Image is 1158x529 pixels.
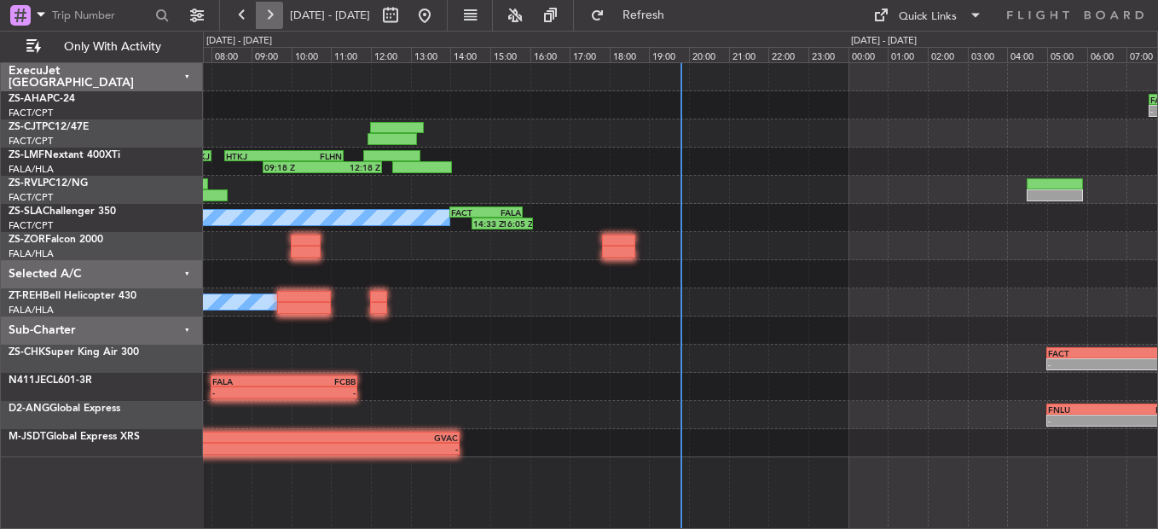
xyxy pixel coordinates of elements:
a: ZS-RVLPC12/NG [9,178,88,189]
div: 17:00 [570,47,610,62]
div: 16:00 [530,47,570,62]
a: ZS-CHKSuper King Air 300 [9,347,139,358]
a: N411JECL601-3R [9,375,92,386]
div: 23:00 [808,47,848,62]
div: FALA [212,376,284,387]
div: 15:00 [490,47,530,62]
a: ZS-SLAChallenger 350 [9,206,116,217]
div: GVAC [296,433,459,443]
div: 14:00 [450,47,490,62]
div: [DATE] - [DATE] [851,34,917,49]
div: - [1048,416,1112,426]
a: FACT/CPT [9,191,53,204]
span: M-JSDT [9,432,46,442]
a: FACT/CPT [9,219,53,232]
div: 20:00 [689,47,729,62]
a: ZS-ZORFalcon 2000 [9,235,103,245]
a: FALA/HLA [9,163,54,176]
a: ZT-REHBell Helicopter 430 [9,291,136,301]
div: 13:00 [411,47,451,62]
span: D2-ANG [9,404,49,414]
a: FACT/CPT [9,135,53,148]
div: 18:00 [610,47,650,62]
div: 09:00 [252,47,292,62]
div: 11:00 [331,47,371,62]
div: - [1048,359,1116,369]
div: FACT [133,433,296,443]
div: FNLU [1048,404,1112,415]
span: ZS-CJT [9,122,42,132]
div: 09:18 Z [264,162,322,172]
div: 04:00 [1007,47,1047,62]
div: - [133,444,296,454]
div: 02:00 [928,47,968,62]
div: 12:00 [371,47,411,62]
div: FACT [451,207,486,218]
span: ZS-SLA [9,206,43,217]
div: 03:00 [968,47,1008,62]
div: 19:00 [649,47,689,62]
a: FALA/HLA [9,247,54,260]
a: D2-ANGGlobal Express [9,404,120,414]
div: FCBB [284,376,356,387]
div: FACT [1048,348,1116,358]
div: 05:00 [1047,47,1087,62]
div: - [284,387,356,398]
a: ZS-AHAPC-24 [9,94,75,104]
div: 12:18 Z [322,162,380,172]
a: FACT/CPT [9,107,53,119]
span: ZS-RVL [9,178,43,189]
div: FALA [486,207,521,218]
div: FLHN [284,151,342,161]
div: 22:00 [768,47,808,62]
button: Refresh [582,2,685,29]
div: Quick Links [899,9,957,26]
div: 01:00 [888,47,928,62]
span: ZS-LMF [9,150,44,160]
input: Trip Number [52,3,150,28]
div: 21:00 [729,47,769,62]
span: ZS-AHA [9,94,47,104]
span: ZT-REH [9,291,43,301]
a: FALA/HLA [9,304,54,317]
div: - [212,387,284,398]
div: 14:33 Z [473,218,502,229]
div: - [296,444,459,454]
span: [DATE] - [DATE] [290,8,370,23]
a: ZS-CJTPC12/47E [9,122,89,132]
span: N411JE [9,375,46,386]
a: ZS-LMFNextant 400XTi [9,150,120,160]
span: ZS-ZOR [9,235,45,245]
a: M-JSDTGlobal Express XRS [9,432,140,442]
span: ZS-CHK [9,347,45,358]
button: Only With Activity [19,33,185,61]
div: HTKJ [226,151,284,161]
div: 16:05 Z [502,218,531,229]
div: 10:00 [292,47,332,62]
div: 08:00 [211,47,252,62]
button: Quick Links [865,2,991,29]
span: Refresh [608,9,680,21]
div: [DATE] - [DATE] [206,34,272,49]
div: 06:00 [1087,47,1127,62]
span: Only With Activity [44,41,180,53]
div: 00:00 [848,47,889,62]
